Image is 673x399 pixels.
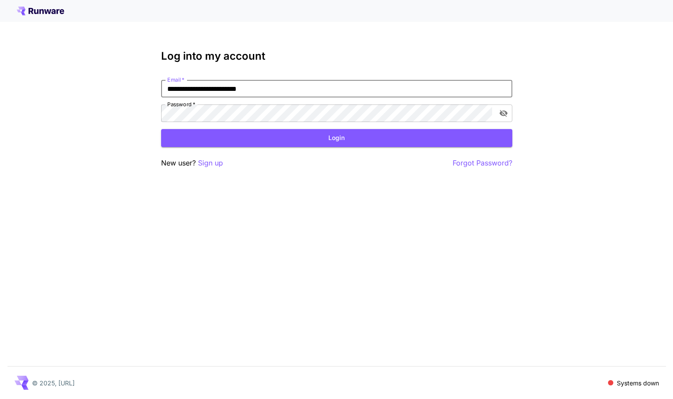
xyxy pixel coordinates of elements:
button: toggle password visibility [496,105,511,121]
button: Sign up [198,158,223,169]
label: Password [167,101,195,108]
p: © 2025, [URL] [32,378,75,388]
label: Email [167,76,184,83]
p: New user? [161,158,223,169]
button: Login [161,129,512,147]
button: Forgot Password? [453,158,512,169]
h3: Log into my account [161,50,512,62]
p: Systems down [617,378,659,388]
